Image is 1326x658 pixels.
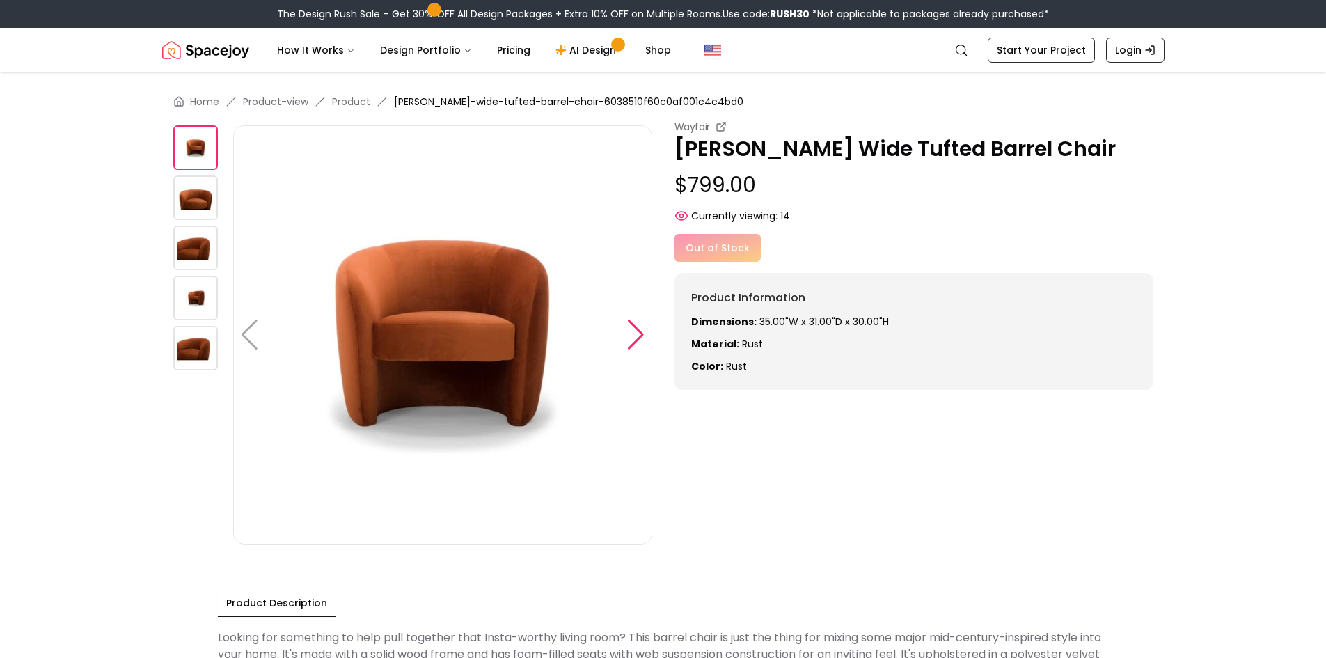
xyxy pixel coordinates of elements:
nav: Global [162,28,1165,72]
div: The Design Rush Sale – Get 30% OFF All Design Packages + Extra 10% OFF on Multiple Rooms. [277,7,1049,21]
span: Use code: [723,7,810,21]
a: Home [190,95,219,109]
a: Pricing [486,36,542,64]
strong: Dimensions: [691,315,757,329]
span: Rust [742,337,763,351]
p: $799.00 [674,173,1153,198]
strong: Color: [691,359,723,373]
h6: Product Information [691,290,1137,306]
strong: Material: [691,337,739,351]
a: Start Your Project [988,38,1095,63]
img: https://storage.googleapis.com/spacejoy-main/assets/6038510f60c0af001c4c4bd0/product_0_9cco4jhi34il [173,125,218,170]
p: 35.00"W x 31.00"D x 30.00"H [691,315,1137,329]
button: Product Description [218,590,336,617]
b: RUSH30 [770,7,810,21]
a: Product [332,95,370,109]
small: Wayfair [674,120,711,134]
a: Spacejoy [162,36,249,64]
img: https://storage.googleapis.com/spacejoy-main/assets/6038510f60c0af001c4c4bd0/product_3_k251bkoihf79 [173,276,218,320]
img: United States [704,42,721,58]
span: *Not applicable to packages already purchased* [810,7,1049,21]
img: https://storage.googleapis.com/spacejoy-main/assets/6038510f60c0af001c4c4bd0/product_1_ij9cio3pe0nf [173,175,218,220]
a: AI Design [544,36,631,64]
nav: Main [266,36,682,64]
p: [PERSON_NAME] Wide Tufted Barrel Chair [674,136,1153,162]
span: 14 [780,209,790,223]
img: https://storage.googleapis.com/spacejoy-main/assets/6038510f60c0af001c4c4bd0/product_4_c9nlhce0fj09 [173,326,218,370]
img: https://storage.googleapis.com/spacejoy-main/assets/6038510f60c0af001c4c4bd0/product_0_9cco4jhi34il [233,125,652,545]
button: How It Works [266,36,366,64]
button: Design Portfolio [369,36,483,64]
a: Product-view [243,95,308,109]
span: Currently viewing: [691,209,778,223]
span: [PERSON_NAME]-wide-tufted-barrel-chair-6038510f60c0af001c4c4bd0 [394,95,743,109]
img: https://storage.googleapis.com/spacejoy-main/assets/6038510f60c0af001c4c4bd0/product_2_hik9o8hf010k [173,226,218,270]
a: Login [1106,38,1165,63]
a: Shop [634,36,682,64]
nav: breadcrumb [173,95,1153,109]
img: Spacejoy Logo [162,36,249,64]
span: rust [726,359,747,373]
